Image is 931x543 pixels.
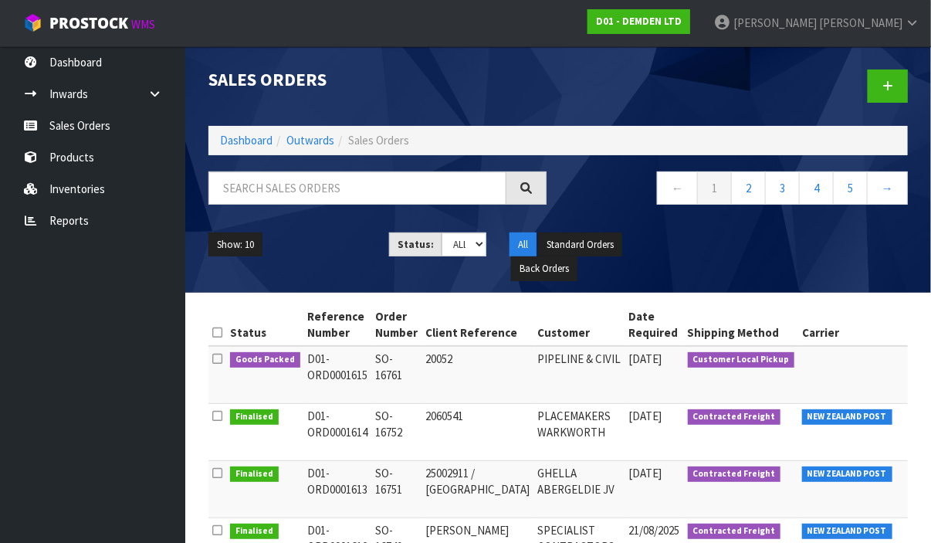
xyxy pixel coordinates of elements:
[286,133,334,148] a: Outwards
[422,346,534,404] td: 20052
[697,171,732,205] a: 1
[688,409,781,425] span: Contracted Freight
[570,171,908,209] nav: Page navigation
[657,171,698,205] a: ←
[802,409,892,425] span: NEW ZEALAND POST
[802,524,892,539] span: NEW ZEALAND POST
[398,238,434,251] strong: Status:
[304,346,372,404] td: D01-ORD0001615
[733,15,817,30] span: [PERSON_NAME]
[372,403,422,460] td: SO-16752
[688,524,781,539] span: Contracted Freight
[230,467,279,482] span: Finalised
[49,13,128,33] span: ProStock
[833,171,868,205] a: 5
[534,304,625,346] th: Customer
[422,304,534,346] th: Client Reference
[684,304,799,346] th: Shipping Method
[230,524,279,539] span: Finalised
[511,256,577,281] button: Back Orders
[372,460,422,518] td: SO-16751
[538,232,622,257] button: Standard Orders
[348,133,409,148] span: Sales Orders
[629,409,662,423] span: [DATE]
[304,460,372,518] td: D01-ORD0001613
[422,403,534,460] td: 2060541
[23,13,42,32] img: cube-alt.png
[629,351,662,366] span: [DATE]
[220,133,273,148] a: Dashboard
[510,232,537,257] button: All
[230,352,300,368] span: Goods Packed
[208,232,262,257] button: Show: 10
[799,171,834,205] a: 4
[765,171,800,205] a: 3
[534,403,625,460] td: PLACEMAKERS WARKWORTH
[534,346,625,404] td: PIPELINE & CIVIL
[534,460,625,518] td: GHELLA ABERGELDIE JV
[629,466,662,480] span: [DATE]
[867,171,908,205] a: →
[131,17,155,32] small: WMS
[226,304,304,346] th: Status
[596,15,682,28] strong: D01 - DEMDEN LTD
[629,523,680,538] span: 21/08/2025
[688,467,781,482] span: Contracted Freight
[208,70,547,90] h1: Sales Orders
[230,409,279,425] span: Finalised
[372,346,422,404] td: SO-16761
[372,304,422,346] th: Order Number
[625,304,684,346] th: Date Required
[304,304,372,346] th: Reference Number
[731,171,766,205] a: 2
[819,15,902,30] span: [PERSON_NAME]
[688,352,795,368] span: Customer Local Pickup
[802,467,892,482] span: NEW ZEALAND POST
[422,460,534,518] td: 25002911 / [GEOGRAPHIC_DATA]
[304,403,372,460] td: D01-ORD0001614
[208,171,506,205] input: Search sales orders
